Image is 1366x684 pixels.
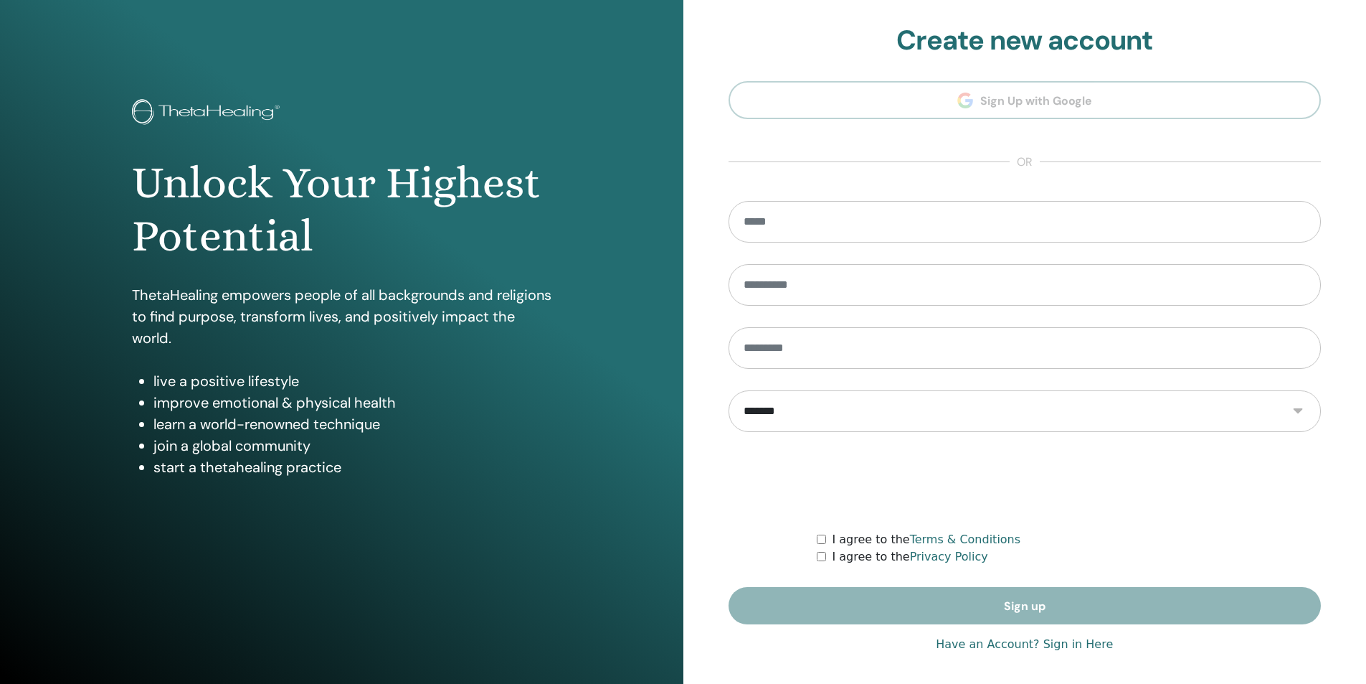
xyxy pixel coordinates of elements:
label: I agree to the [832,531,1020,548]
li: improve emotional & physical health [153,392,551,413]
li: start a thetahealing practice [153,456,551,478]
a: Privacy Policy [910,550,988,563]
h2: Create new account [729,24,1322,57]
li: join a global community [153,435,551,456]
li: live a positive lifestyle [153,370,551,392]
h1: Unlock Your Highest Potential [132,156,551,263]
a: Terms & Conditions [910,533,1020,546]
p: ThetaHealing empowers people of all backgrounds and religions to find purpose, transform lives, a... [132,284,551,349]
li: learn a world-renowned technique [153,413,551,435]
a: Have an Account? Sign in Here [936,636,1113,653]
label: I agree to the [832,548,987,566]
iframe: reCAPTCHA [916,454,1134,510]
span: or [1010,154,1040,171]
